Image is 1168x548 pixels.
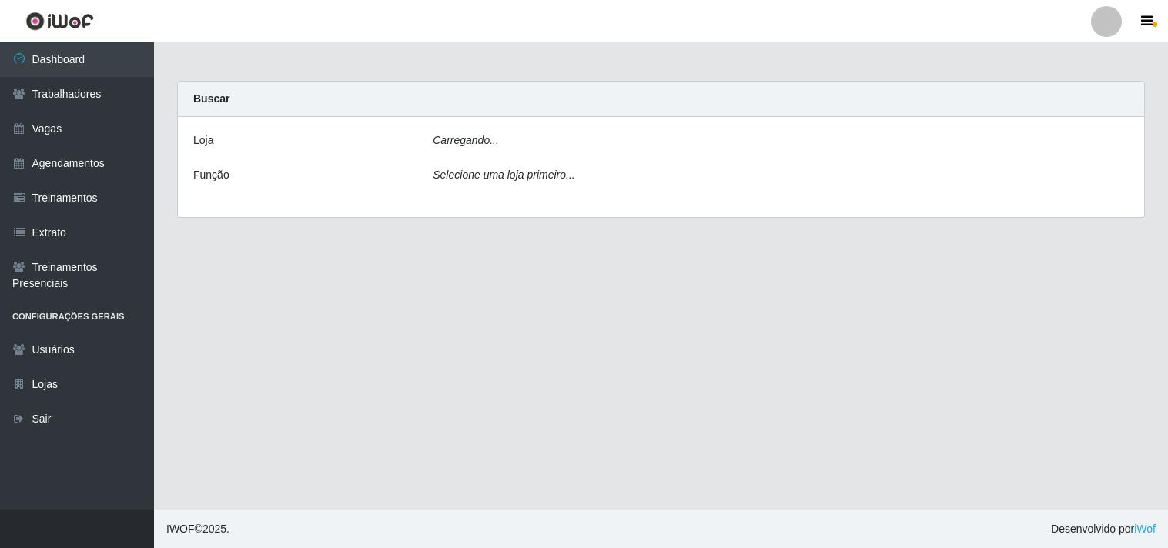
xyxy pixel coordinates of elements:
[1051,521,1156,537] span: Desenvolvido por
[193,92,229,105] strong: Buscar
[193,167,229,183] label: Função
[193,132,213,149] label: Loja
[433,134,499,146] i: Carregando...
[433,169,574,181] i: Selecione uma loja primeiro...
[1134,523,1156,535] a: iWof
[166,523,195,535] span: IWOF
[25,12,94,31] img: CoreUI Logo
[166,521,229,537] span: © 2025 .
